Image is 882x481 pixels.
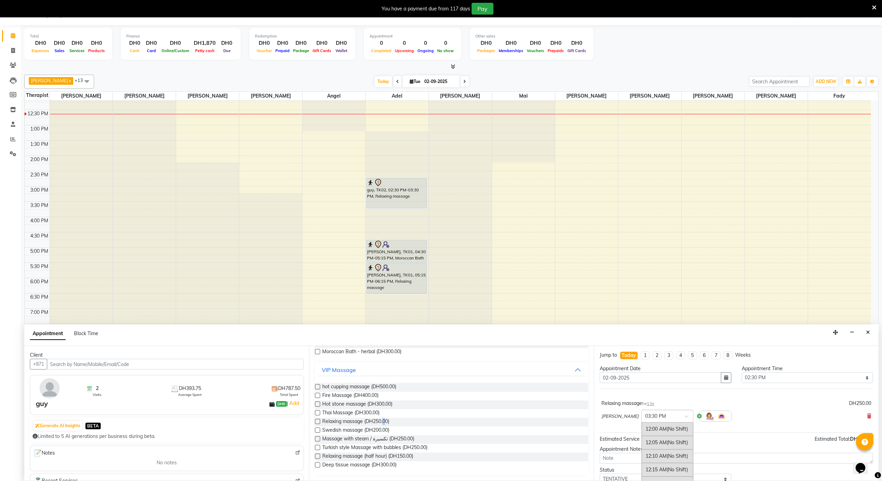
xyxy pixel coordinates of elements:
small: for [642,401,654,406]
div: DH0 [525,39,546,47]
li: 7 [712,351,721,359]
span: Mai [492,92,555,100]
button: VIP Massage [318,364,585,376]
span: Sales [53,48,66,53]
span: Moroccan Bath - herbal (DH300.00) [322,348,401,357]
span: Products [86,48,107,53]
span: DH0 [276,401,286,407]
span: Thai Massage (DH300.00) [322,409,380,418]
span: Total Spent [280,392,298,397]
div: 12:15 AM [642,463,693,476]
span: Adel [366,92,428,100]
div: DH0 [86,39,107,47]
span: Gift Cards [566,48,588,53]
img: Interior.png [717,412,726,420]
span: [PERSON_NAME] [745,92,808,100]
button: +971 [30,359,47,370]
div: Redemption [255,33,350,39]
div: DH0 [497,39,525,47]
span: hot cupping massage (DH500.00) [322,383,396,392]
span: ADD NEW [816,79,836,84]
span: [PERSON_NAME] [239,92,302,100]
span: Vouchers [525,48,546,53]
span: [PERSON_NAME] [601,413,639,420]
span: Upcoming [393,48,416,53]
div: Appointment [369,33,456,39]
input: Search Appointment [749,76,810,87]
div: 6:00 PM [29,278,50,285]
div: 12:10 AM [642,449,693,463]
div: DH0 [143,39,160,47]
div: Limited to 5 AI generations per business during beta. [33,433,301,440]
input: 2025-09-02 [422,76,457,87]
span: Online/Custom [160,48,191,53]
div: 2:30 PM [29,171,50,179]
div: DH0 [566,39,588,47]
div: Weeks [735,351,751,359]
span: 1 hr [647,401,654,406]
li: 4 [676,351,685,359]
span: Massage with steam / تكسيرة (DH250.00) [322,435,414,444]
span: Fire Massage (DH400.00) [322,392,378,400]
img: Hairdresser.png [705,412,713,420]
span: (No Shift) [667,453,688,459]
span: Prepaid [274,48,291,53]
div: DH0 [475,39,497,47]
li: 8 [723,351,732,359]
iframe: chat widget [853,453,875,474]
span: Voucher [255,48,274,53]
div: Appointment Date [600,365,731,372]
span: Fady [808,92,871,100]
li: 2 [652,351,661,359]
span: Ongoing [416,48,435,53]
button: Generate AI Insights [33,421,82,431]
span: Notes [33,449,55,458]
div: You have a payment due from 117 days [382,5,470,13]
span: DH393.75 [179,385,201,392]
span: Turkish style Massage with bubbles (DH250.00) [322,444,427,453]
div: Other sales [475,33,588,39]
div: 12:00 AM [642,422,693,436]
span: Completed [369,48,393,53]
span: Estimated Total: [815,436,850,442]
span: Card [145,48,158,53]
span: [PERSON_NAME] [682,92,744,100]
div: [PERSON_NAME], TK01, 04:30 PM-05:15 PM, Moroccan Bath - (clay/ sea salt) /اعشاب [367,240,426,262]
div: 5:30 PM [29,263,50,270]
div: DH0 [333,39,350,47]
div: Appointment Time [742,365,873,372]
div: DH0 [274,39,291,47]
div: [PERSON_NAME], TK01, 05:15 PM-06:15 PM, Relaxing massage [367,263,426,293]
div: guy [36,398,48,409]
button: Pay [472,3,493,15]
span: [PERSON_NAME] [50,92,113,100]
span: [PERSON_NAME] [113,92,176,100]
a: x [68,78,71,83]
span: No show [435,48,456,53]
div: DH0 [51,39,68,47]
span: Due [222,48,232,53]
div: 1:00 PM [29,125,50,133]
div: 4:30 PM [29,232,50,240]
div: VIP Massage [322,366,356,374]
span: (No Shift) [667,426,688,432]
span: Packages [475,48,497,53]
span: Block Time [74,330,98,337]
div: DH0 [546,39,566,47]
div: 3:00 PM [29,186,50,194]
li: 1 [641,351,650,359]
div: Status [600,466,731,474]
div: Therapist [25,92,50,99]
span: +13 [75,77,88,83]
div: Finance [126,33,235,39]
div: Relaxing massage [601,400,654,407]
li: 6 [700,351,709,359]
span: Hot stone massage (DH300.00) [322,400,392,409]
span: Relaxing massage (half hour) (DH150.00) [322,453,413,461]
div: DH0 [30,39,51,47]
div: 0 [369,39,393,47]
span: Expenses [30,48,51,53]
button: ADD NEW [814,77,838,86]
div: 0 [393,39,416,47]
span: Today [375,76,392,87]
